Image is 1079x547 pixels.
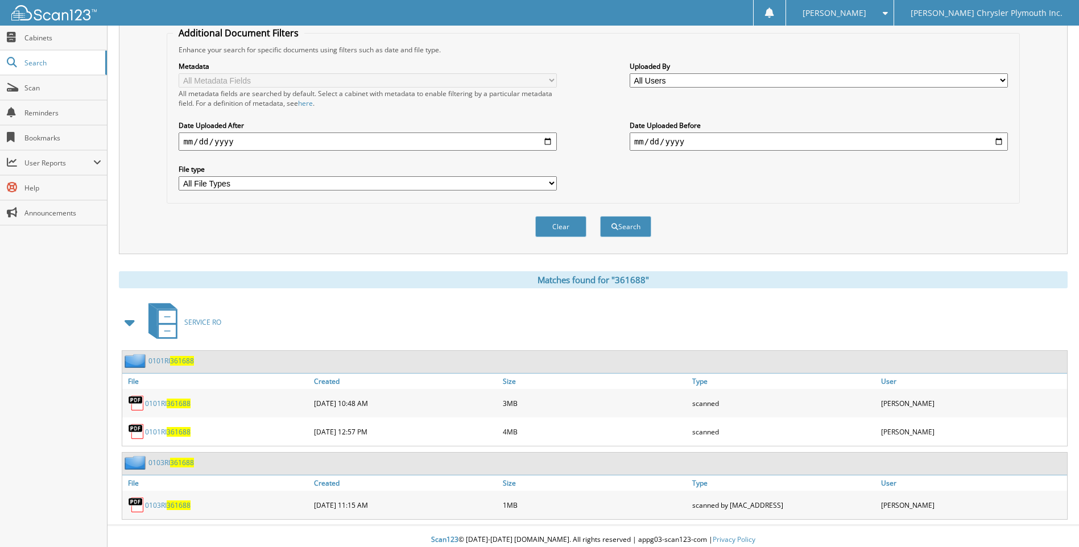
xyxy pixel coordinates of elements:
div: scanned [689,420,878,443]
span: Announcements [24,208,101,218]
div: [DATE] 10:48 AM [311,392,500,415]
div: Matches found for "361688" [119,271,1068,288]
span: Help [24,183,101,193]
span: 361688 [167,427,191,437]
div: [PERSON_NAME] [878,392,1067,415]
span: User Reports [24,158,93,168]
button: Search [600,216,651,237]
label: Date Uploaded After [179,121,557,130]
span: [PERSON_NAME] Chrysler Plymouth Inc. [911,10,1063,16]
a: 0103RI361688 [145,500,191,510]
img: PDF.png [128,423,145,440]
input: start [179,132,557,151]
label: Date Uploaded Before [630,121,1008,130]
span: [PERSON_NAME] [803,10,866,16]
div: 4MB [500,420,689,443]
span: 361688 [167,399,191,408]
a: SERVICE RO [142,300,221,345]
a: 0103RI361688 [148,458,194,467]
div: scanned by [MAC_ADDRESS] [689,494,878,516]
span: Scan [24,83,101,93]
div: 3MB [500,392,689,415]
a: 0101RI361688 [145,427,191,437]
button: Clear [535,216,586,237]
a: User [878,374,1067,389]
img: PDF.png [128,496,145,513]
div: [DATE] 12:57 PM [311,420,500,443]
div: scanned [689,392,878,415]
span: Cabinets [24,33,101,43]
span: Reminders [24,108,101,118]
a: Type [689,374,878,389]
legend: Additional Document Filters [173,27,304,39]
img: folder2.png [125,455,148,470]
span: 361688 [170,458,194,467]
label: Metadata [179,61,557,71]
img: PDF.png [128,395,145,412]
div: [PERSON_NAME] [878,494,1067,516]
div: All metadata fields are searched by default. Select a cabinet with metadata to enable filtering b... [179,89,557,108]
a: Created [311,475,500,491]
a: File [122,475,311,491]
a: 0101RI361688 [145,399,191,408]
div: [PERSON_NAME] [878,420,1067,443]
span: 361688 [170,356,194,366]
a: User [878,475,1067,491]
span: SERVICE RO [184,317,221,327]
span: Bookmarks [24,133,101,143]
input: end [630,132,1008,151]
div: 1MB [500,494,689,516]
a: here [298,98,313,108]
span: Search [24,58,100,68]
span: 361688 [167,500,191,510]
a: Type [689,475,878,491]
a: Size [500,374,689,389]
span: Scan123 [431,534,458,544]
img: folder2.png [125,354,148,368]
a: File [122,374,311,389]
a: Privacy Policy [713,534,755,544]
img: scan123-logo-white.svg [11,5,97,20]
div: Enhance your search for specific documents using filters such as date and file type. [173,45,1013,55]
div: [DATE] 11:15 AM [311,494,500,516]
label: Uploaded By [630,61,1008,71]
a: Created [311,374,500,389]
label: File type [179,164,557,174]
a: Size [500,475,689,491]
a: 0101RI361688 [148,356,194,366]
